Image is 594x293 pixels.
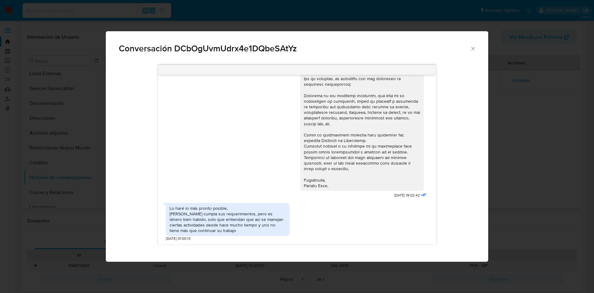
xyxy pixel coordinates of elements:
[106,31,488,262] div: Comunicación
[394,193,420,198] span: [DATE] 19:02:42
[470,45,476,51] button: Cerrar
[170,205,286,234] div: Lo haré lo más pronto posible, [PERSON_NAME] cumpla sus requerimientos, pero es dinero bien habid...
[119,44,470,53] span: Conversación DCbOgUvmUdrx4e1DQbeSAtYz
[166,236,191,241] span: [DATE] 01:00:13
[304,31,420,188] div: Loremips Dolors Ametco Adipisci Elitsedd Ei temporincid utl et do magnaaliquae ad minimv qu no ex...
